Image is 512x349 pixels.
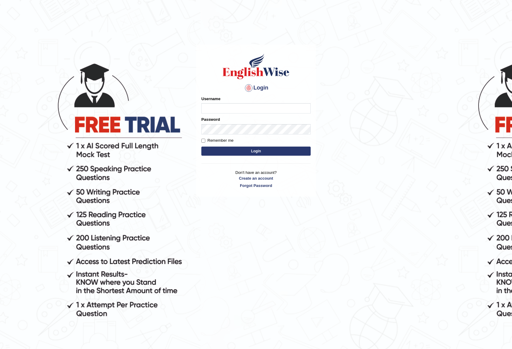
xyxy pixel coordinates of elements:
a: Create an account [201,175,311,181]
h4: Login [201,83,311,93]
a: Forgot Password [201,183,311,188]
input: Remember me [201,139,205,143]
button: Login [201,147,311,156]
p: Don't have an account? [201,170,311,188]
img: Logo of English Wise sign in for intelligent practice with AI [221,53,291,80]
label: Password [201,117,220,122]
label: Username [201,96,220,102]
label: Remember me [201,137,234,144]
